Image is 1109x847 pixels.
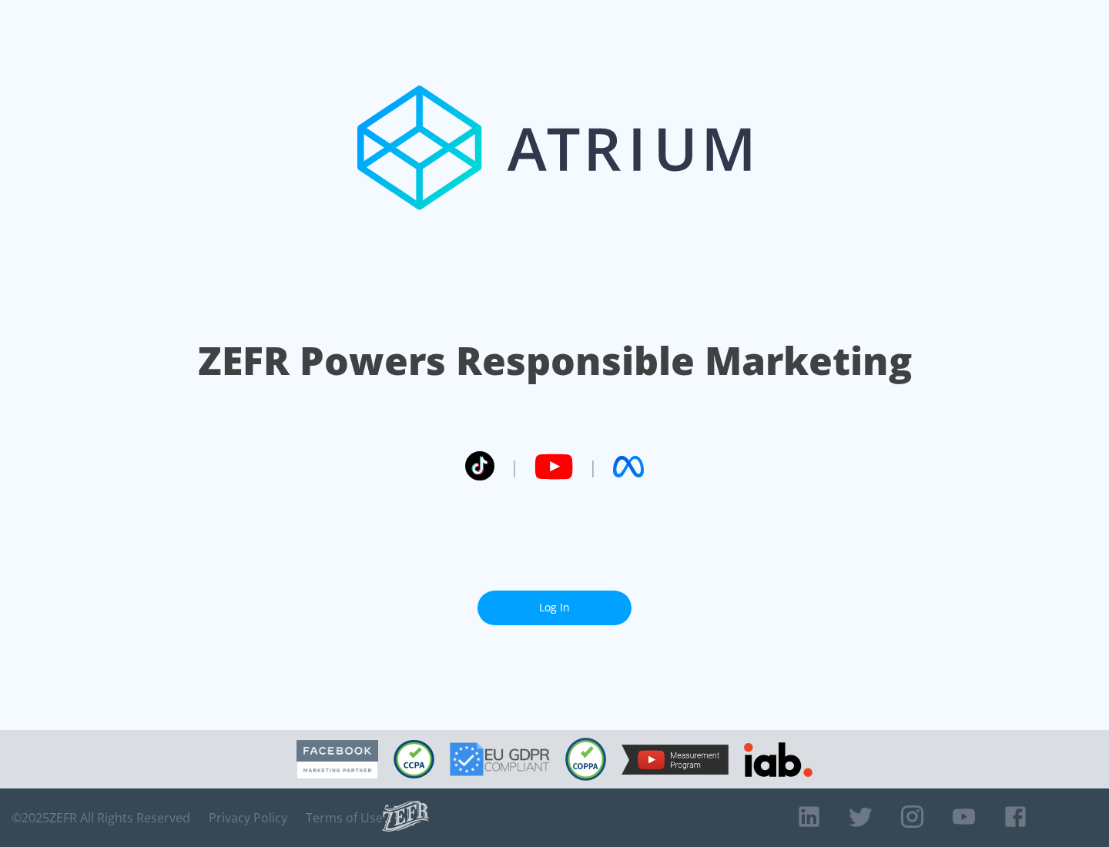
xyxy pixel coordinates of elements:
img: COPPA Compliant [565,738,606,781]
img: IAB [744,742,812,777]
span: © 2025 ZEFR All Rights Reserved [12,810,190,825]
a: Privacy Policy [209,810,287,825]
span: | [588,455,598,478]
a: Terms of Use [306,810,383,825]
img: YouTube Measurement Program [622,745,729,775]
a: Log In [477,591,632,625]
img: CCPA Compliant [394,740,434,778]
img: GDPR Compliant [450,742,550,776]
span: | [510,455,519,478]
h1: ZEFR Powers Responsible Marketing [198,334,912,387]
img: Facebook Marketing Partner [297,740,378,779]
